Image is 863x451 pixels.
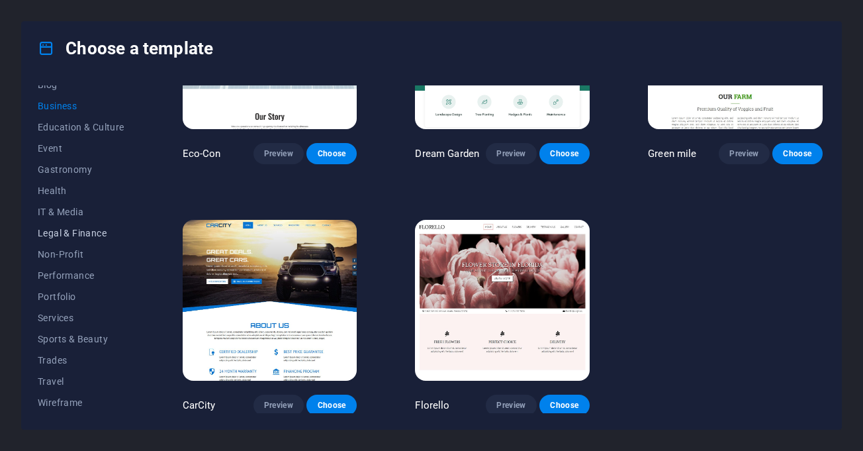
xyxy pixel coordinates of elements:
[38,286,124,307] button: Portfolio
[306,395,357,416] button: Choose
[38,249,124,260] span: Non-Profit
[38,392,124,413] button: Wireframe
[38,376,124,387] span: Travel
[539,143,590,164] button: Choose
[486,143,536,164] button: Preview
[38,397,124,408] span: Wireframe
[38,334,124,344] span: Sports & Beauty
[486,395,536,416] button: Preview
[38,159,124,180] button: Gastronomy
[38,201,124,223] button: IT & Media
[38,122,124,132] span: Education & Culture
[38,117,124,138] button: Education & Culture
[38,180,124,201] button: Health
[38,185,124,196] span: Health
[729,148,758,159] span: Preview
[496,400,525,411] span: Preview
[415,399,449,412] p: Florello
[183,147,221,160] p: Eco-Con
[719,143,769,164] button: Preview
[253,395,304,416] button: Preview
[496,148,525,159] span: Preview
[38,244,124,265] button: Non-Profit
[183,220,357,381] img: CarCity
[772,143,823,164] button: Choose
[415,220,590,381] img: Florello
[38,95,124,117] button: Business
[38,38,213,59] h4: Choose a template
[306,143,357,164] button: Choose
[550,148,579,159] span: Choose
[648,147,696,160] p: Green mile
[38,350,124,371] button: Trades
[38,138,124,159] button: Event
[264,148,293,159] span: Preview
[38,313,124,323] span: Services
[38,164,124,175] span: Gastronomy
[38,355,124,366] span: Trades
[38,328,124,350] button: Sports & Beauty
[550,400,579,411] span: Choose
[264,400,293,411] span: Preview
[38,265,124,286] button: Performance
[539,395,590,416] button: Choose
[38,371,124,392] button: Travel
[38,101,124,111] span: Business
[183,399,216,412] p: CarCity
[38,228,124,238] span: Legal & Finance
[415,147,479,160] p: Dream Garden
[38,223,124,244] button: Legal & Finance
[38,291,124,302] span: Portfolio
[38,270,124,281] span: Performance
[317,148,346,159] span: Choose
[38,207,124,217] span: IT & Media
[38,143,124,154] span: Event
[253,143,304,164] button: Preview
[317,400,346,411] span: Choose
[38,307,124,328] button: Services
[783,148,812,159] span: Choose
